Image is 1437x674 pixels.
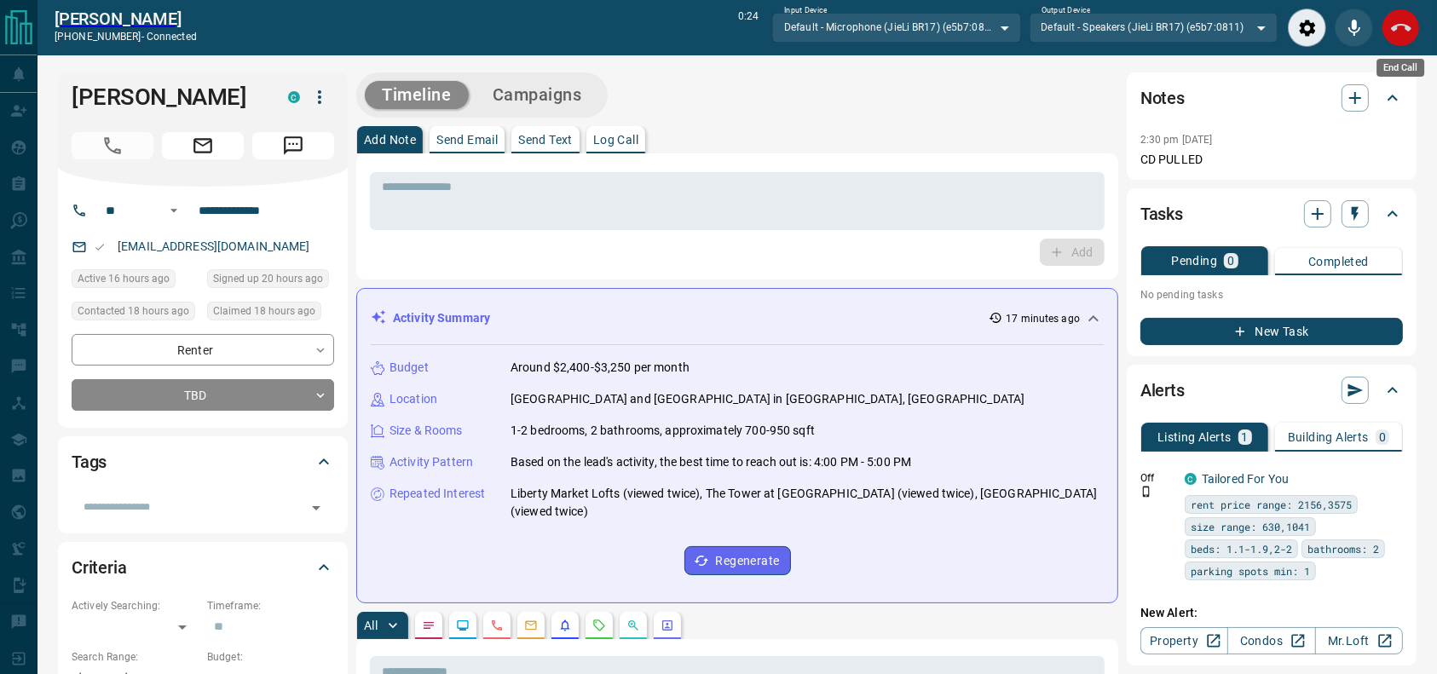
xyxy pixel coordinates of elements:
[365,81,469,109] button: Timeline
[1307,540,1379,557] span: bathrooms: 2
[1191,496,1352,513] span: rent price range: 2156,3575
[1382,9,1420,47] div: End Call
[371,302,1104,334] div: Activity Summary17 minutes ago
[1140,470,1174,486] p: Off
[304,496,328,520] button: Open
[390,485,485,503] p: Repeated Interest
[1030,13,1278,42] div: Default - Speakers (JieLi BR17) (e5b7:0811)
[118,239,310,253] a: [EMAIL_ADDRESS][DOMAIN_NAME]
[1140,151,1403,169] p: CD PULLED
[593,134,638,146] p: Log Call
[1315,627,1403,654] a: Mr.Loft
[252,132,334,159] span: Message
[94,241,106,253] svg: Email Valid
[511,390,1024,408] p: [GEOGRAPHIC_DATA] and [GEOGRAPHIC_DATA] in [GEOGRAPHIC_DATA], [GEOGRAPHIC_DATA]
[1191,562,1310,579] span: parking spots min: 1
[1006,311,1080,326] p: 17 minutes ago
[390,390,437,408] p: Location
[1335,9,1373,47] div: Mute
[213,270,323,287] span: Signed up 20 hours ago
[72,554,127,581] h2: Criteria
[207,302,334,325] div: Mon Aug 18 2025
[511,422,815,440] p: 1-2 bedrooms, 2 bathrooms, approximately 700-950 sqft
[511,359,690,377] p: Around $2,400-$3,250 per month
[1140,604,1403,622] p: New Alert:
[207,598,334,614] p: Timeframe:
[511,485,1104,521] p: Liberty Market Lofts (viewed twice), The Tower at [GEOGRAPHIC_DATA] (viewed twice), [GEOGRAPHIC_D...
[72,547,334,588] div: Criteria
[393,309,490,327] p: Activity Summary
[288,91,300,103] div: condos.ca
[558,619,572,632] svg: Listing Alerts
[476,81,599,109] button: Campaigns
[661,619,674,632] svg: Agent Actions
[1308,256,1369,268] p: Completed
[1140,193,1403,234] div: Tasks
[684,546,791,575] button: Regenerate
[784,5,828,16] label: Input Device
[1140,370,1403,411] div: Alerts
[1140,318,1403,345] button: New Task
[147,31,197,43] span: connected
[422,619,436,632] svg: Notes
[1242,431,1249,443] p: 1
[72,598,199,614] p: Actively Searching:
[72,379,334,411] div: TBD
[1140,377,1185,404] h2: Alerts
[213,302,315,320] span: Claimed 18 hours ago
[364,134,416,146] p: Add Note
[1140,134,1213,146] p: 2:30 pm [DATE]
[72,649,199,665] p: Search Range:
[511,453,911,471] p: Based on the lead's activity, the best time to reach out is: 4:00 PM - 5:00 PM
[55,9,197,29] a: [PERSON_NAME]
[592,619,606,632] svg: Requests
[626,619,640,632] svg: Opportunities
[518,134,573,146] p: Send Text
[72,132,153,159] span: Call
[490,619,504,632] svg: Calls
[738,9,759,47] p: 0:24
[78,302,189,320] span: Contacted 18 hours ago
[72,269,199,293] div: Mon Aug 18 2025
[390,453,473,471] p: Activity Pattern
[72,441,334,482] div: Tags
[1288,9,1326,47] div: Audio Settings
[72,448,107,475] h2: Tags
[390,359,429,377] p: Budget
[1202,472,1289,486] a: Tailored For You
[1140,627,1228,654] a: Property
[1227,255,1234,267] p: 0
[162,132,244,159] span: Email
[1140,78,1403,118] div: Notes
[456,619,470,632] svg: Lead Browsing Activity
[1140,200,1183,228] h2: Tasks
[72,302,199,325] div: Mon Aug 18 2025
[72,84,263,111] h1: [PERSON_NAME]
[207,269,334,293] div: Mon Aug 18 2025
[1191,540,1292,557] span: beds: 1.1-1.9,2-2
[1379,431,1386,443] p: 0
[207,649,334,665] p: Budget:
[436,134,498,146] p: Send Email
[1185,473,1197,485] div: condos.ca
[1140,282,1403,308] p: No pending tasks
[72,334,334,366] div: Renter
[1288,431,1369,443] p: Building Alerts
[164,200,184,221] button: Open
[364,619,378,631] p: All
[1140,486,1152,498] svg: Push Notification Only
[772,13,1020,42] div: Default - Microphone (JieLi BR17) (e5b7:0811)
[1157,431,1232,443] p: Listing Alerts
[1227,627,1315,654] a: Condos
[524,619,538,632] svg: Emails
[1042,5,1090,16] label: Output Device
[1140,84,1185,112] h2: Notes
[1191,518,1310,535] span: size range: 630,1041
[55,29,197,44] p: [PHONE_NUMBER] -
[78,270,170,287] span: Active 16 hours ago
[390,422,463,440] p: Size & Rooms
[1376,59,1424,77] div: End Call
[1171,255,1217,267] p: Pending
